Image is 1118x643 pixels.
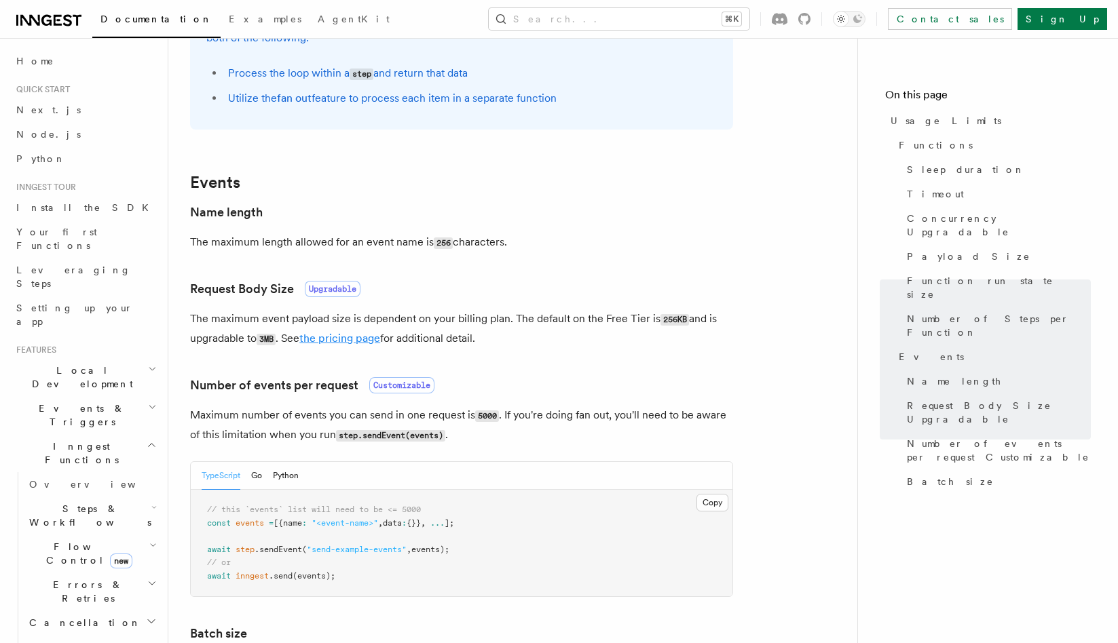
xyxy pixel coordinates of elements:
a: Overview [24,472,160,496]
span: Home [16,54,54,68]
code: step.sendEvent(events) [336,430,445,442]
span: Node.js [16,129,81,140]
span: Inngest Functions [11,440,147,467]
span: Events [899,350,964,364]
a: Name length [190,203,263,222]
code: 3MB [257,334,276,345]
span: , [407,545,411,554]
span: Upgradable [305,281,360,297]
button: Steps & Workflows [24,496,160,534]
button: Local Development [11,358,160,396]
span: Flow Control [24,540,149,567]
a: Number of Steps per Function [901,307,1091,345]
a: Name length [901,369,1091,393]
span: Request Body Size Upgradable [907,399,1091,426]
span: await [207,571,231,581]
a: the pricing page [299,332,380,345]
span: // this `events` list will need to be <= 5000 [207,505,421,514]
span: , [378,518,383,528]
h4: On this page [885,87,1091,109]
span: : [302,518,307,528]
span: Name length [907,374,1002,388]
span: step [236,545,255,554]
span: inngest [236,571,269,581]
span: Leveraging Steps [16,265,131,289]
span: Function run state size [907,274,1091,301]
span: Events & Triggers [11,402,148,429]
span: Usage Limits [891,114,1001,128]
span: "send-example-events" [307,545,407,554]
a: Request Body SizeUpgradable [190,279,360,298]
span: Examples [229,14,301,24]
a: Request Body Size Upgradable [901,393,1091,431]
span: new [110,553,132,568]
span: // or [207,558,231,567]
span: ( [302,545,307,554]
span: : [402,518,407,528]
span: Cancellation [24,616,141,629]
li: Utilize the feature to process each item in a separate function [224,89,717,108]
kbd: ⌘K [722,12,741,26]
span: [{name [274,518,302,528]
span: Python [16,153,66,164]
span: events [236,518,264,528]
a: Next.js [11,98,160,122]
code: 256KB [660,314,689,326]
a: Node.js [11,122,160,147]
span: Quick start [11,84,70,95]
span: Features [11,345,56,355]
a: Examples [221,4,310,37]
span: Install the SDK [16,202,157,213]
span: , [421,518,426,528]
span: Sleep duration [907,163,1025,176]
button: Copy [696,494,728,511]
button: Events & Triggers [11,396,160,434]
span: Functions [899,138,973,152]
a: Number of events per requestCustomizable [190,376,434,395]
span: Number of Steps per Function [907,312,1091,339]
span: Steps & Workflows [24,502,151,529]
a: Sign Up [1018,8,1107,30]
button: Go [251,462,262,490]
span: await [207,545,231,554]
span: Batch size [907,475,994,488]
span: data [383,518,402,528]
span: = [269,518,274,528]
span: Next.js [16,104,81,115]
span: .send [269,571,293,581]
button: Inngest Functions [11,434,160,472]
span: events); [411,545,449,554]
span: Inngest tour [11,182,76,193]
a: Usage Limits [885,109,1091,133]
span: Timeout [907,187,964,201]
button: Errors & Retries [24,572,160,610]
a: Timeout [901,182,1091,206]
a: Payload Size [901,244,1091,269]
a: Events [190,173,240,192]
span: ]; [445,518,454,528]
span: Documentation [100,14,212,24]
button: Cancellation [24,610,160,635]
span: Overview [29,479,169,490]
button: Toggle dark mode [833,11,865,27]
span: {}} [407,518,421,528]
a: Python [11,147,160,171]
p: The maximum length allowed for an event name is characters. [190,233,733,252]
a: Sleep duration [901,157,1091,182]
a: fan out [277,92,312,104]
a: Function run state size [901,269,1091,307]
span: "<event-name>" [312,518,378,528]
a: Functions [893,133,1091,157]
a: Home [11,49,160,73]
span: Errors & Retries [24,578,147,605]
span: ... [430,518,445,528]
a: Setting up your app [11,296,160,334]
span: Local Development [11,364,148,391]
span: AgentKit [318,14,390,24]
button: TypeScript [202,462,240,490]
a: Documentation [92,4,221,38]
a: Your first Functions [11,220,160,258]
a: Batch size [190,624,247,643]
code: 5000 [475,410,499,422]
li: Process the loop within a and return that data [224,64,717,83]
